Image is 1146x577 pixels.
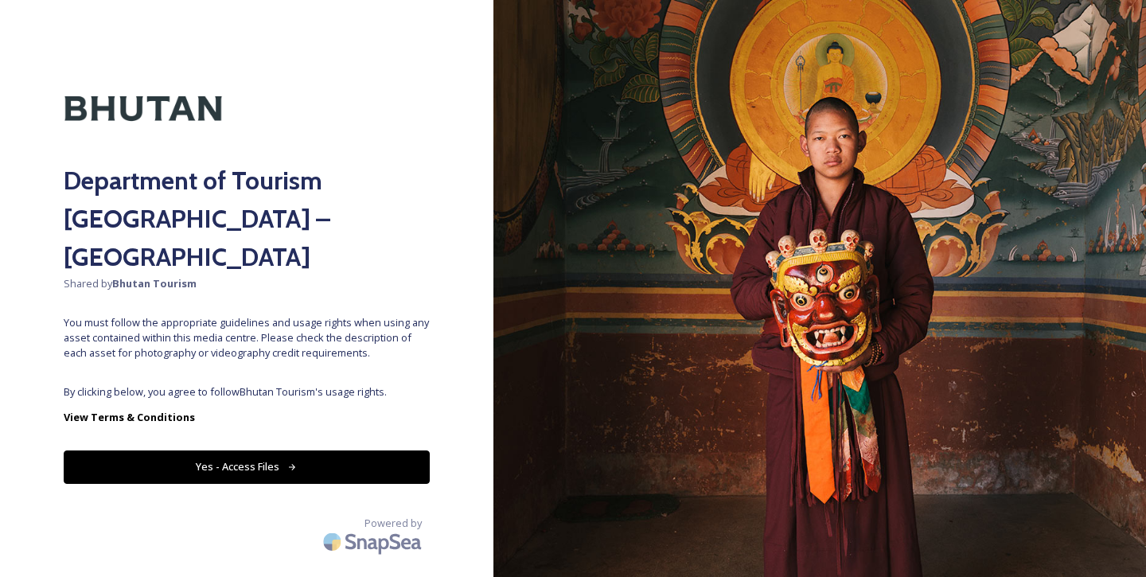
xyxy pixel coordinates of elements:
span: Powered by [364,516,422,531]
span: By clicking below, you agree to follow Bhutan Tourism 's usage rights. [64,384,430,400]
h2: Department of Tourism [GEOGRAPHIC_DATA] – [GEOGRAPHIC_DATA] [64,162,430,276]
img: Kingdom-of-Bhutan-Logo.png [64,64,223,154]
button: Yes - Access Files [64,450,430,483]
a: View Terms & Conditions [64,407,430,427]
span: Shared by [64,276,430,291]
img: SnapSea Logo [318,523,430,560]
strong: Bhutan Tourism [112,276,197,290]
span: You must follow the appropriate guidelines and usage rights when using any asset contained within... [64,315,430,361]
strong: View Terms & Conditions [64,410,195,424]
